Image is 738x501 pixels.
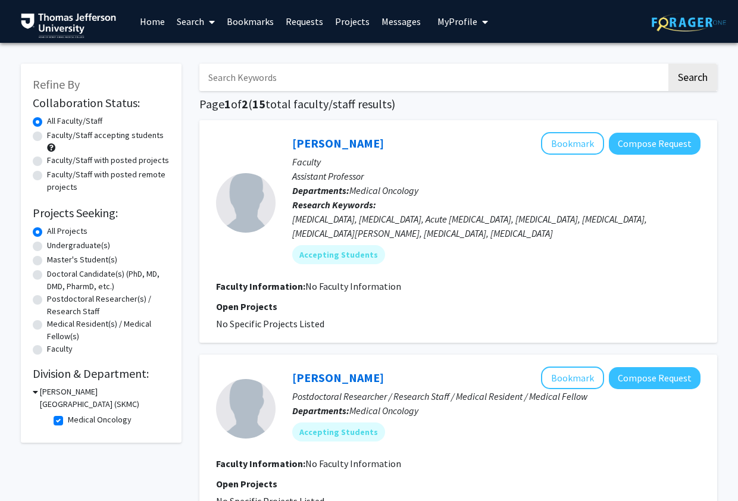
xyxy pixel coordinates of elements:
div: [MEDICAL_DATA], [MEDICAL_DATA], Acute [MEDICAL_DATA], [MEDICAL_DATA], [MEDICAL_DATA], [MEDICAL_DA... [292,212,701,240]
label: Faculty/Staff with posted projects [47,154,169,167]
span: No Faculty Information [305,458,401,469]
b: Research Keywords: [292,199,376,211]
a: Requests [280,1,329,42]
button: Add Chetan Jeurkar to Bookmarks [541,132,604,155]
label: Doctoral Candidate(s) (PhD, MD, DMD, PharmD, etc.) [47,268,170,293]
mat-chip: Accepting Students [292,422,385,441]
b: Departments: [292,405,349,417]
p: Open Projects [216,299,701,314]
h2: Collaboration Status: [33,96,170,110]
mat-chip: Accepting Students [292,245,385,264]
label: Faculty/Staff accepting students [47,129,164,142]
a: [PERSON_NAME] [292,370,384,385]
a: Bookmarks [221,1,280,42]
span: Medical Oncology [349,405,418,417]
span: 15 [252,96,265,111]
label: Undergraduate(s) [47,239,110,252]
button: Add Ashley Wetzel to Bookmarks [541,367,604,389]
img: Thomas Jefferson University Logo [21,13,116,38]
p: Open Projects [216,477,701,491]
a: [PERSON_NAME] [292,136,384,151]
span: No Faculty Information [305,280,401,292]
label: Master's Student(s) [47,253,117,266]
h1: Page of ( total faculty/staff results) [199,97,717,111]
p: Faculty [292,155,701,169]
span: No Specific Projects Listed [216,318,324,330]
span: Medical Oncology [349,184,418,196]
h2: Projects Seeking: [33,206,170,220]
iframe: Chat [9,447,51,492]
label: Faculty [47,343,73,355]
span: 2 [242,96,248,111]
label: Postdoctoral Researcher(s) / Research Staff [47,293,170,318]
span: Refine By [33,77,80,92]
button: Compose Request to Chetan Jeurkar [609,133,701,155]
a: Home [134,1,171,42]
label: All Faculty/Staff [47,115,102,127]
b: Faculty Information: [216,458,305,469]
button: Compose Request to Ashley Wetzel [609,367,701,389]
span: 1 [224,96,231,111]
a: Messages [376,1,427,42]
label: All Projects [47,225,87,237]
input: Search Keywords [199,64,667,91]
b: Departments: [292,184,349,196]
b: Faculty Information: [216,280,305,292]
a: Search [171,1,221,42]
h3: [PERSON_NAME][GEOGRAPHIC_DATA] (SKMC) [40,386,170,411]
button: Search [668,64,717,91]
label: Medical Resident(s) / Medical Fellow(s) [47,318,170,343]
img: ForagerOne Logo [652,13,726,32]
span: My Profile [437,15,477,27]
label: Faculty/Staff with posted remote projects [47,168,170,193]
p: Assistant Professor [292,169,701,183]
a: Projects [329,1,376,42]
p: Postdoctoral Researcher / Research Staff / Medical Resident / Medical Fellow [292,389,701,403]
label: Medical Oncology [68,414,132,426]
h2: Division & Department: [33,367,170,381]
